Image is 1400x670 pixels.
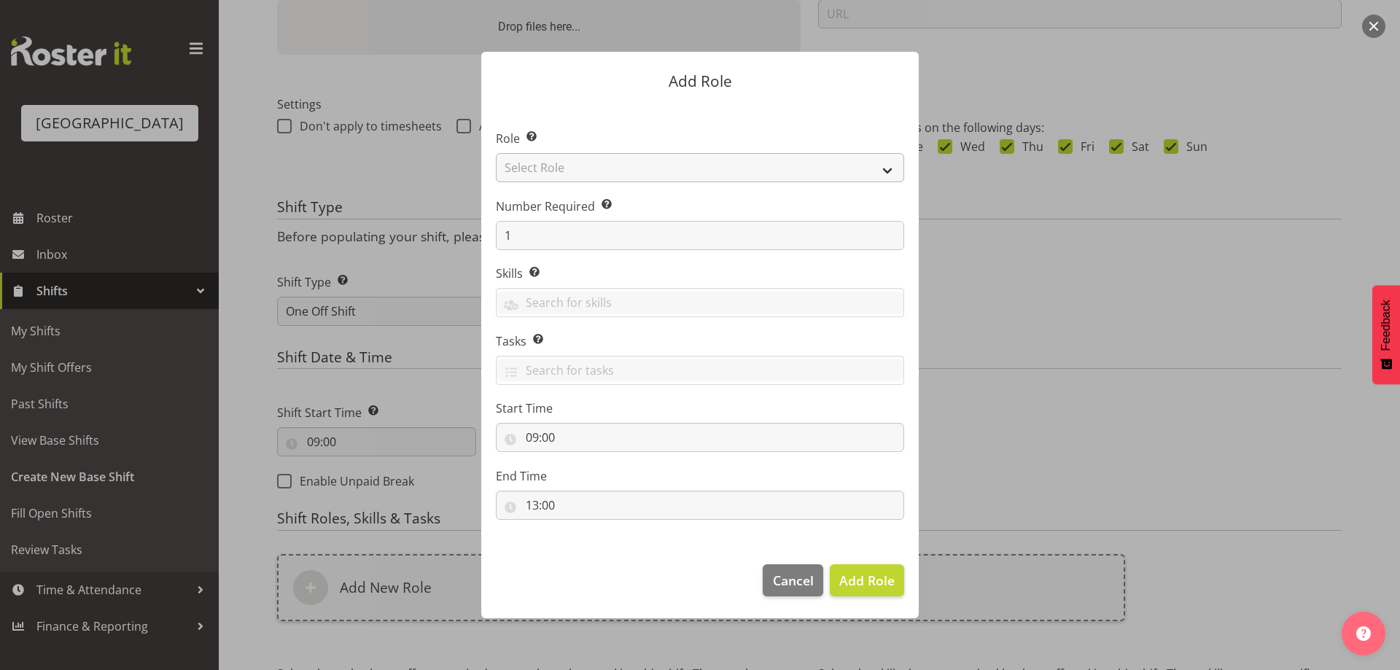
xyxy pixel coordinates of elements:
label: End Time [496,467,904,485]
p: Add Role [496,74,904,89]
input: Click to select... [496,491,904,520]
button: Feedback - Show survey [1372,285,1400,384]
img: help-xxl-2.png [1356,626,1371,641]
input: Search for skills [497,292,903,314]
label: Number Required [496,198,904,215]
span: Add Role [839,572,895,589]
input: Click to select... [496,423,904,452]
label: Start Time [496,400,904,417]
span: Feedback [1380,300,1393,351]
label: Role [496,130,904,147]
label: Tasks [496,332,904,350]
button: Cancel [763,564,822,596]
label: Skills [496,265,904,282]
span: Cancel [773,571,814,590]
button: Add Role [830,564,904,596]
input: Search for tasks [497,359,903,381]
